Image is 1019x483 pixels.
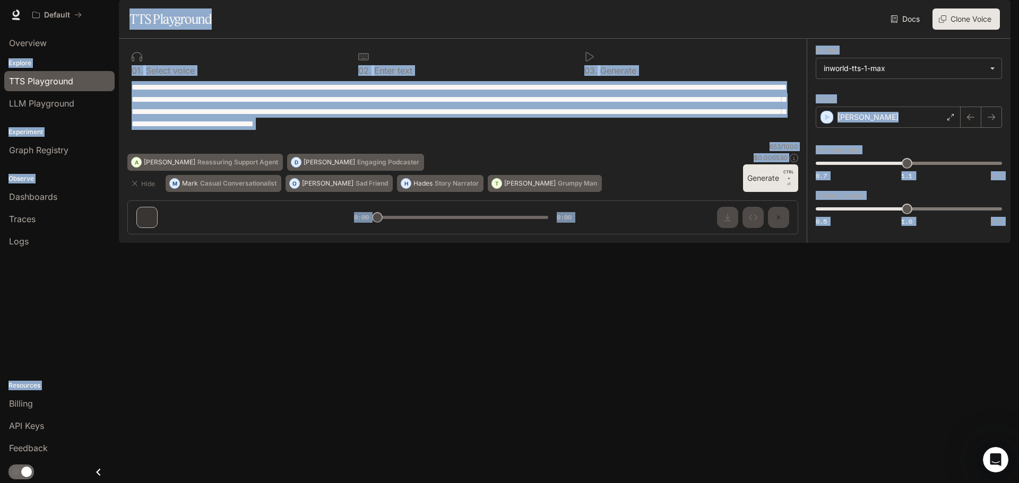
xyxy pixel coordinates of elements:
[291,154,301,171] div: D
[401,175,411,192] div: H
[413,180,433,187] p: Hades
[824,63,985,74] div: inworld-tts-1-max
[28,4,87,25] button: All workspaces
[991,217,1002,226] span: 1.5
[504,180,556,187] p: [PERSON_NAME]
[143,66,195,75] p: Select voice
[200,180,277,187] p: Casual Conversationalist
[783,169,794,181] p: CTRL +
[837,112,899,122] p: [PERSON_NAME]
[170,175,179,192] div: M
[901,217,912,226] span: 1.0
[435,180,479,187] p: Story Narrator
[166,175,281,192] button: MMarkCasual Conversationalist
[991,171,1002,180] span: 1.5
[816,217,827,226] span: 0.5
[144,159,195,165] p: [PERSON_NAME]
[743,164,798,192] button: GenerateCTRL +⏎
[302,180,353,187] p: [PERSON_NAME]
[132,66,143,75] p: 0 1 .
[816,192,865,199] p: Talking speed
[932,8,1000,30] button: Clone Voice
[983,447,1008,472] iframe: Intercom live chat
[290,175,299,192] div: O
[901,171,912,180] span: 1.1
[816,58,1001,78] div: inworld-tts-1-max
[372,66,412,75] p: Enter text
[44,11,70,20] p: Default
[816,171,827,180] span: 0.7
[488,175,602,192] button: T[PERSON_NAME]Grumpy Man
[888,8,924,30] a: Docs
[304,159,355,165] p: [PERSON_NAME]
[783,169,794,188] p: ⏎
[197,159,278,165] p: Reassuring Support Agent
[358,66,372,75] p: 0 2 .
[492,175,502,192] div: T
[127,154,283,171] button: A[PERSON_NAME]Reassuring Support Agent
[816,47,837,54] p: Model
[287,154,424,171] button: D[PERSON_NAME]Engaging Podcaster
[356,180,388,187] p: Sad Friend
[129,8,212,30] h1: TTS Playground
[132,154,141,171] div: A
[558,180,597,187] p: Grumpy Man
[816,146,860,154] p: Temperature
[127,175,161,192] button: Hide
[816,95,835,103] p: Voice
[584,66,598,75] p: 0 3 .
[598,66,636,75] p: Generate
[182,180,198,187] p: Mark
[286,175,393,192] button: O[PERSON_NAME]Sad Friend
[357,159,419,165] p: Engaging Podcaster
[397,175,483,192] button: HHadesStory Narrator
